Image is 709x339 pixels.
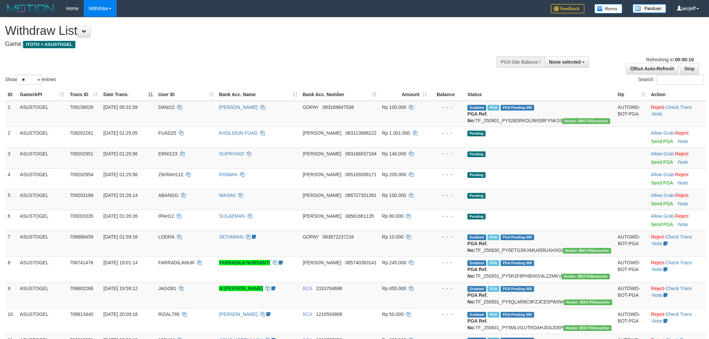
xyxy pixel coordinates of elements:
[665,105,692,110] a: Check Trans
[467,193,486,199] span: Pending
[219,234,243,240] a: SETIAWAN
[382,105,406,110] span: Rp 100.000
[501,312,534,318] span: PGA Pending
[103,130,137,136] span: [DATE] 01:25:05
[345,193,376,198] span: Copy 085727301391 to clipboard
[678,139,688,144] a: Note
[17,75,42,85] select: Showentries
[103,213,137,219] span: [DATE] 01:26:26
[652,267,662,272] a: Note
[467,241,488,253] b: PGA Ref. No:
[651,193,675,198] span: ·
[465,308,615,334] td: TF_250831_PY5MLVGUTRDAHJO4JD5P
[467,214,486,219] span: Pending
[549,59,581,65] span: None selected
[432,104,462,111] div: - - -
[675,193,689,198] a: Reject
[158,213,174,219] span: IPAH12
[648,256,706,282] td: · ·
[17,189,67,210] td: ASUSTOGEL
[651,213,675,219] span: ·
[652,292,662,298] a: Note
[678,222,688,227] a: Note
[17,168,67,189] td: ASUSTOGEL
[488,260,499,266] span: Marked by aeomartha
[651,213,674,219] a: Allow Grab
[300,88,379,101] th: Bank Acc. Number: activate to sort column ascending
[626,63,679,74] a: Run Auto-Refresh
[70,260,93,265] span: 708741476
[638,75,704,85] label: Search:
[158,105,175,110] span: DANI22
[501,105,534,111] span: PGA Pending
[219,151,244,156] a: SUPRIYADI
[633,4,666,13] img: panduan.png
[103,260,137,265] span: [DATE] 19:01:14
[382,234,404,240] span: Rp 10.000
[5,282,17,308] td: 9
[23,41,75,48] span: ITOTO > ASUSTOGEL
[564,299,612,305] span: Vendor URL: https://payment5.1velocity.biz
[103,151,137,156] span: [DATE] 01:25:56
[488,234,499,240] span: Marked by aeoros
[158,234,174,240] span: LODRA
[5,127,17,147] td: 2
[316,312,342,317] span: Copy 1210593868 to clipboard
[303,286,312,291] span: BCA
[216,88,300,101] th: Bank Acc. Name: activate to sort column ascending
[345,130,376,136] span: Copy 083113886222 to clipboard
[648,282,706,308] td: · ·
[345,151,376,156] span: Copy 083166557184 to clipboard
[488,105,499,111] span: Marked by aeorob
[648,127,706,147] td: ·
[651,222,673,227] a: Send PGA
[665,260,692,265] a: Check Trans
[70,213,93,219] span: 709203335
[675,130,689,136] a: Reject
[5,189,17,210] td: 5
[615,88,648,101] th: Op: activate to sort column ascending
[652,241,662,246] a: Note
[219,286,263,291] a: M [PERSON_NAME]
[155,88,216,101] th: User ID: activate to sort column ascending
[651,130,675,136] span: ·
[17,282,67,308] td: ASUSTOGEL
[158,151,177,156] span: ERNI123
[323,105,354,110] span: Copy 083189847536 to clipboard
[17,230,67,256] td: ASUSTOGEL
[70,105,93,110] span: 709158026
[651,234,664,240] a: Reject
[158,286,176,291] span: JAGO81
[665,286,692,291] a: Check Trans
[158,172,183,177] span: ZIKRAH112
[467,260,486,266] span: Grabbed
[158,193,178,198] span: ABANGG
[467,312,486,318] span: Grabbed
[432,311,462,318] div: - - -
[467,286,486,292] span: Grabbed
[651,151,674,156] a: Allow Grab
[678,180,688,186] a: Note
[382,213,404,219] span: Rp 80.000
[594,4,623,13] img: Button%20Memo.svg
[382,260,406,265] span: Rp 245.000
[303,193,341,198] span: [PERSON_NAME]
[648,88,706,101] th: Action
[382,312,404,317] span: Rp 50.000
[5,168,17,189] td: 4
[103,312,137,317] span: [DATE] 20:09:18
[303,234,319,240] span: GOPAY
[5,88,17,101] th: ID
[488,312,499,318] span: Marked by aeotriv
[5,3,56,13] img: MOTION_logo.png
[648,168,706,189] td: ·
[467,131,486,136] span: Pending
[345,213,374,219] span: Copy 08561661135 to clipboard
[219,105,258,110] a: [PERSON_NAME]
[103,172,137,177] span: [DATE] 01:25:56
[646,57,694,62] span: Refreshing in:
[158,312,179,317] span: RIZAL789
[467,318,488,330] b: PGA Ref. No:
[70,193,93,198] span: 709203189
[651,312,664,317] a: Reject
